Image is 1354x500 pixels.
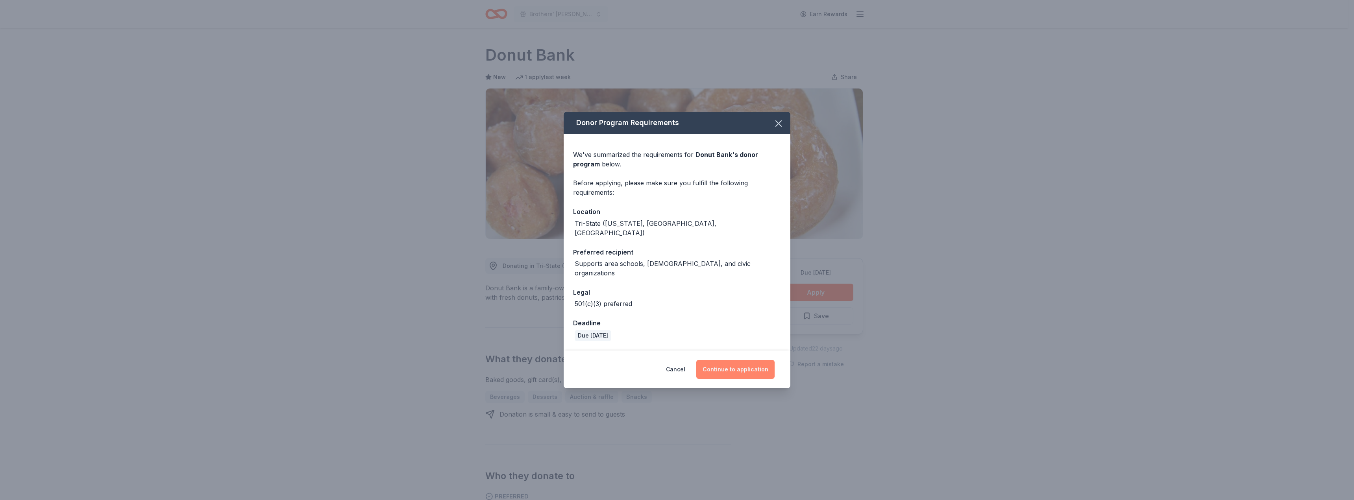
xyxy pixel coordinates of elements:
[573,150,781,169] div: We've summarized the requirements for below.
[575,219,781,238] div: Tri-State ([US_STATE], [GEOGRAPHIC_DATA], [GEOGRAPHIC_DATA])
[666,360,685,379] button: Cancel
[573,287,781,297] div: Legal
[573,178,781,197] div: Before applying, please make sure you fulfill the following requirements:
[573,207,781,217] div: Location
[575,299,632,308] div: 501(c)(3) preferred
[573,247,781,257] div: Preferred recipient
[696,360,775,379] button: Continue to application
[575,259,781,278] div: Supports area schools, [DEMOGRAPHIC_DATA], and civic organizations
[573,318,781,328] div: Deadline
[564,112,790,134] div: Donor Program Requirements
[575,330,611,341] div: Due [DATE]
